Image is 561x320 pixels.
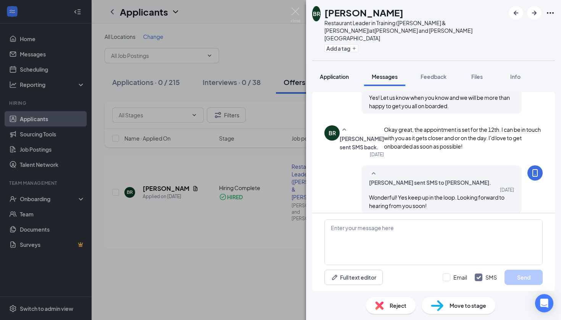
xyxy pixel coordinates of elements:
span: Files [471,73,483,80]
span: Yes! Let us know when you know and we will be more than happy to get you all on boarded. [369,94,510,109]
svg: MobileSms [530,168,540,178]
svg: ArrowLeftNew [511,8,521,18]
span: [DATE] [500,187,514,193]
span: Application [320,73,349,80]
div: Open Intercom Messenger [535,294,553,312]
div: Restaurant Leader in Training ([PERSON_NAME] & [PERSON_NAME]) at [PERSON_NAME] and [PERSON_NAME][... [324,19,505,42]
svg: Ellipses [546,8,555,18]
span: Reject [390,301,406,310]
button: ArrowRight [527,6,541,20]
svg: SmallChevronUp [340,125,349,134]
span: Wonderful! Yes keep up in the loop. Looking forward to hearing from you soon! [369,194,505,209]
svg: ArrowRight [530,8,539,18]
span: [PERSON_NAME] sent SMS back. [340,134,384,151]
svg: SmallChevronUp [369,169,378,178]
span: [PERSON_NAME] sent SMS to [PERSON_NAME]. [369,178,491,187]
span: Okay great, the appointment is set for the 12th. I can be in touch with you as it gets closer and... [384,126,541,150]
span: Info [510,73,521,80]
button: Send [505,270,543,285]
button: Full text editorPen [324,270,383,285]
button: PlusAdd a tag [324,44,358,52]
span: Feedback [421,73,447,80]
div: BR [313,10,320,18]
div: BR [329,129,336,137]
span: Move to stage [450,301,486,310]
h1: [PERSON_NAME] [324,6,403,19]
span: Messages [372,73,398,80]
button: ArrowLeftNew [509,6,523,20]
span: [DATE] [370,151,384,158]
svg: Plus [352,46,356,51]
svg: Pen [331,274,339,281]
